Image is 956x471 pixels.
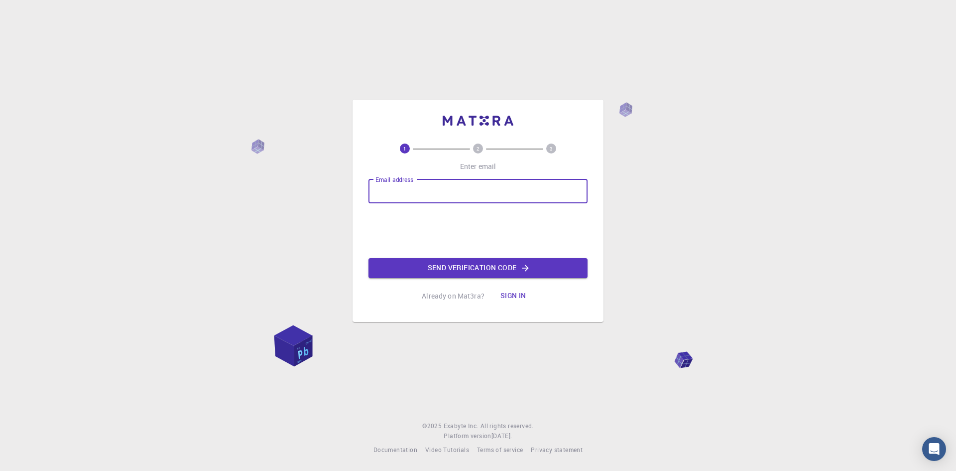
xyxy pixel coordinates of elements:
[422,421,443,431] span: © 2025
[373,446,417,454] span: Documentation
[375,175,413,184] label: Email address
[477,446,523,454] span: Terms of service
[480,421,534,431] span: All rights reserved.
[444,421,478,431] a: Exabyte Inc.
[402,211,554,250] iframe: reCAPTCHA
[922,437,946,461] div: Open Intercom Messenger
[444,431,491,441] span: Platform version
[491,432,512,440] span: [DATE] .
[492,286,534,306] button: Sign in
[491,431,512,441] a: [DATE].
[531,445,583,455] a: Privacy statement
[550,145,553,152] text: 3
[403,145,406,152] text: 1
[444,422,478,430] span: Exabyte Inc.
[477,445,523,455] a: Terms of service
[368,258,588,278] button: Send verification code
[460,161,496,171] p: Enter email
[425,446,469,454] span: Video Tutorials
[531,446,583,454] span: Privacy statement
[373,445,417,455] a: Documentation
[425,445,469,455] a: Video Tutorials
[477,145,479,152] text: 2
[422,291,484,301] p: Already on Mat3ra?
